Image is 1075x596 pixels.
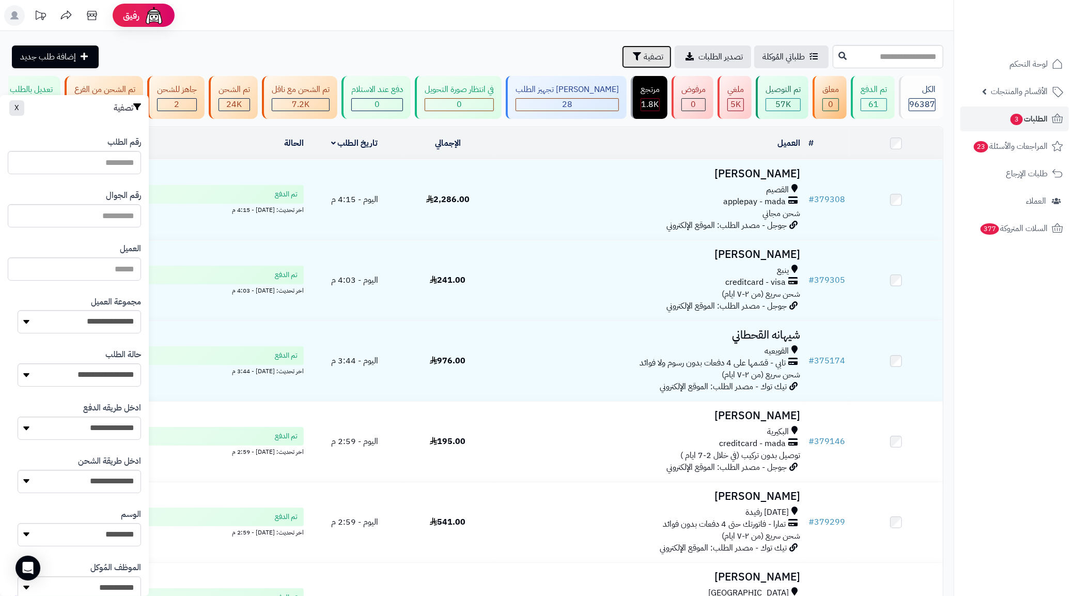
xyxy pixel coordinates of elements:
label: العميل [120,243,141,255]
span: الأقسام والمنتجات [991,84,1048,99]
div: 7222 [272,99,329,111]
div: تعديل بالطلب [10,84,53,96]
a: تم الشحن مع ناقل 7.2K [260,76,339,119]
a: الطلبات3 [960,106,1069,131]
a: #379308 [809,193,846,206]
a: تم التوصيل 57K [754,76,811,119]
div: 2 [158,99,196,111]
span: السلات المتروكة [979,221,1048,236]
a: [PERSON_NAME] تجهيز الطلب 28 [504,76,629,119]
h3: [PERSON_NAME] [498,571,801,583]
a: في انتظار صورة التحويل 0 [413,76,504,119]
span: 2 [175,98,180,111]
a: معلق 0 [811,76,849,119]
label: حالة الطلب [105,349,141,361]
a: #379146 [809,435,846,448]
div: جاهز للشحن [157,84,197,96]
span: إضافة طلب جديد [20,51,76,63]
a: ملغي 5K [715,76,754,119]
label: مجموعة العميل [91,296,141,308]
span: شحن سريع (من ٢-٧ ايام) [722,288,801,300]
span: 0 [457,98,462,111]
span: 976.00 [430,355,465,367]
span: تصدير الطلبات [698,51,743,63]
span: تصفية [644,51,663,63]
div: 0 [352,99,402,111]
span: 24K [227,98,242,111]
span: 96387 [909,98,935,111]
h3: شيهانه القحطاني [498,329,801,341]
a: تم الدفع 61 [849,76,897,119]
div: 0 [425,99,493,111]
span: ينبع [777,265,789,277]
div: Open Intercom Messenger [15,556,40,580]
div: تم التوصيل [766,84,801,96]
a: طلباتي المُوكلة [754,45,829,68]
span: تمارا - فاتورتك حتى 4 دفعات بدون فوائد [663,518,786,530]
span: جوجل - مصدر الطلب: الموقع الإلكتروني [667,300,787,312]
span: 195.00 [430,435,465,448]
a: الحالة [284,137,304,149]
div: في انتظار صورة التحويل [425,84,494,96]
span: 5K [730,98,741,111]
a: المراجعات والأسئلة23 [960,134,1069,159]
span: 61 [869,98,879,111]
a: العملاء [960,189,1069,213]
span: توصيل بدون تركيب (في خلال 2-7 ايام ) [681,449,801,462]
span: تم الدفع [275,512,298,522]
span: شحن مجاني [763,207,801,220]
span: اليوم - 4:15 م [331,193,378,206]
span: شحن سريع (من ٢-٧ ايام) [722,530,801,542]
a: #375174 [809,355,846,367]
h3: [PERSON_NAME] [498,410,801,422]
span: applepay - mada [724,196,786,208]
span: البكيرية [768,426,789,438]
div: اخر تحديث: [DATE] - 2:59 م [15,446,304,456]
span: 7.2K [292,98,309,111]
span: creditcard - mada [720,438,786,450]
a: الكل96387 [897,76,945,119]
span: تم الدفع [275,270,298,280]
span: 1.8K [642,98,659,111]
a: تحديثات المنصة [27,5,53,28]
div: ملغي [727,84,744,96]
button: X [9,100,24,116]
label: ادخل طريقه الدفع [83,402,141,414]
span: # [809,355,815,367]
label: الوسم [121,509,141,521]
a: مرفوض 0 [669,76,715,119]
div: تم الشحن مع ناقل [272,84,330,96]
span: 2,286.00 [426,193,470,206]
a: إضافة طلب جديد [12,45,99,68]
span: # [809,516,815,528]
a: # [809,137,814,149]
div: [PERSON_NAME] تجهيز الطلب [516,84,619,96]
span: creditcard - visa [726,277,786,288]
span: # [809,193,815,206]
span: القصيم [767,184,789,196]
button: تصفية [622,45,672,68]
div: مرفوض [681,84,706,96]
span: شحن سريع (من ٢-٧ ايام) [722,369,801,381]
div: تم الدفع [861,84,887,96]
span: لوحة التحكم [1009,57,1048,71]
span: طلبات الإرجاع [1006,166,1048,181]
span: المراجعات والأسئلة [973,139,1048,154]
label: ادخل طريقة الشحن [78,455,141,467]
span: القويعيه [765,345,789,357]
span: 0 [691,98,696,111]
span: 0 [375,98,380,111]
span: اليوم - 3:44 م [331,355,378,367]
a: جاهز للشحن 2 [145,76,207,119]
span: تم الدفع [275,189,298,200]
div: 0 [823,99,838,111]
h3: تصفية [114,103,141,113]
span: الطلبات [1009,112,1048,126]
a: طلبات الإرجاع [960,161,1069,186]
a: تاريخ الطلب [331,137,378,149]
div: اخر تحديث: [DATE] - 3:44 م [15,365,304,376]
div: تم الشحن [219,84,250,96]
h3: [PERSON_NAME] [498,168,801,180]
a: تصدير الطلبات [675,45,751,68]
h3: [PERSON_NAME] [498,491,801,502]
